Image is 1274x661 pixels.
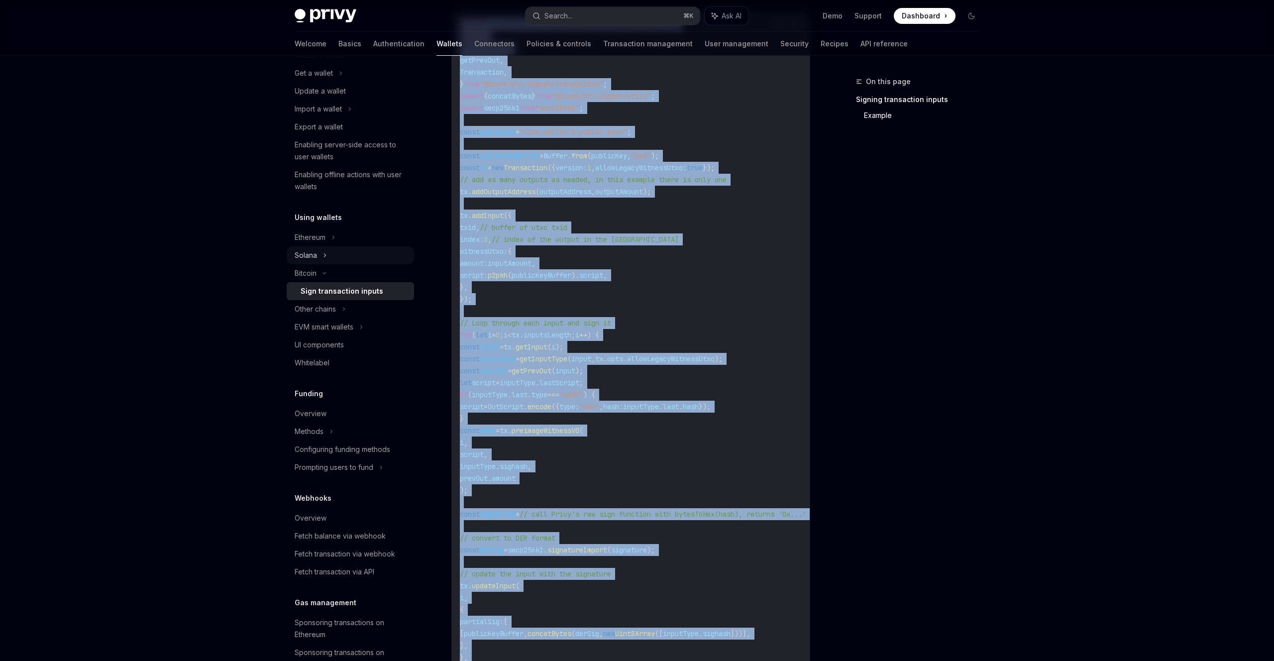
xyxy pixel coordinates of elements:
span: tx [512,330,520,339]
a: Basics [338,32,361,56]
a: Sign transaction inputs [287,282,414,300]
span: = [508,366,512,375]
span: last [512,390,528,399]
span: addInput [472,211,504,220]
span: derSig [575,629,599,638]
span: , [591,187,595,196]
span: outputAmount [595,187,643,196]
span: concatBytes [528,629,571,638]
span: i [575,330,579,339]
span: ( [516,581,520,590]
h5: Gas management [295,597,356,609]
span: [ [460,629,464,638]
span: concatBytes [488,92,531,101]
span: . [468,581,472,590]
a: Export a wallet [287,118,414,136]
span: . [520,330,524,339]
span: tx [460,187,468,196]
span: script [579,271,603,280]
span: ) { [587,330,599,339]
span: ( [547,342,551,351]
span: ({ [547,163,555,172]
span: Buffer [543,151,567,160]
span: . [508,390,512,399]
span: for [460,330,472,339]
span: ; [579,104,583,112]
span: inputType [623,402,659,411]
span: , [524,629,528,638]
div: Fetch transaction via API [295,566,374,578]
span: ([ [655,629,663,638]
button: Toggle dark mode [963,8,979,24]
div: Enabling offline actions with user wallets [295,169,408,193]
span: "<the wallet's public key>" [520,127,627,136]
span: Transaction [504,163,547,172]
span: . [496,462,500,471]
span: , [627,151,631,160]
a: Sponsoring transactions on Ethereum [287,614,414,644]
span: const [460,546,480,554]
span: = [484,402,488,411]
span: Ask AI [722,11,742,21]
span: // update the input with the signature [460,569,611,578]
span: ); [647,546,655,554]
div: Configuring funding methods [295,443,390,455]
span: . [488,474,492,483]
span: . [524,402,528,411]
span: const [460,366,480,375]
div: Update a wallet [295,85,346,97]
div: EVM smart wallets [295,321,353,333]
span: , [464,593,468,602]
span: publicKey [591,151,627,160]
div: Overview [295,408,326,420]
span: ( [472,330,476,339]
div: Whitelabel [295,357,329,369]
span: , [591,354,595,363]
span: Transaction [460,68,504,77]
span: . [543,546,547,554]
a: User management [705,32,768,56]
span: ( [551,366,555,375]
span: const [460,127,480,136]
div: Get a wallet [295,67,333,79]
span: witnessUtxo: [460,247,508,256]
span: new [603,629,615,638]
span: . [512,342,516,351]
a: Wallets [436,32,462,56]
span: prevOut [460,474,488,483]
span: inputType [500,378,535,387]
span: ); [651,151,659,160]
span: secp256k1 [484,104,520,112]
span: new [492,163,504,172]
span: = [516,510,520,519]
span: publicKeyBuffer [512,271,571,280]
span: // buffer of utxo txid [480,223,567,232]
span: ]))], [731,629,750,638]
span: const [460,426,480,435]
span: }); [703,163,715,172]
span: , [528,462,531,471]
span: getInput [516,342,547,351]
span: "secp256k1" [535,104,579,112]
span: p2pkh [488,271,508,280]
span: tx [480,163,488,172]
span: . [468,211,472,220]
span: ); [715,354,723,363]
span: , [476,223,480,232]
a: Security [780,32,809,56]
span: ); [555,342,563,351]
span: 1 [587,163,591,172]
span: "@scure/btc-signer/transaction" [480,80,603,89]
span: sighash [703,629,731,638]
div: Search... [544,10,572,22]
span: ( [567,354,571,363]
a: Support [854,11,882,21]
a: Overview [287,405,414,423]
span: lastScript [539,378,579,387]
span: version: [555,163,587,172]
span: input [480,342,500,351]
span: ; [579,378,583,387]
div: UI components [295,339,344,351]
span: ( [535,187,539,196]
span: ( [571,629,575,638]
